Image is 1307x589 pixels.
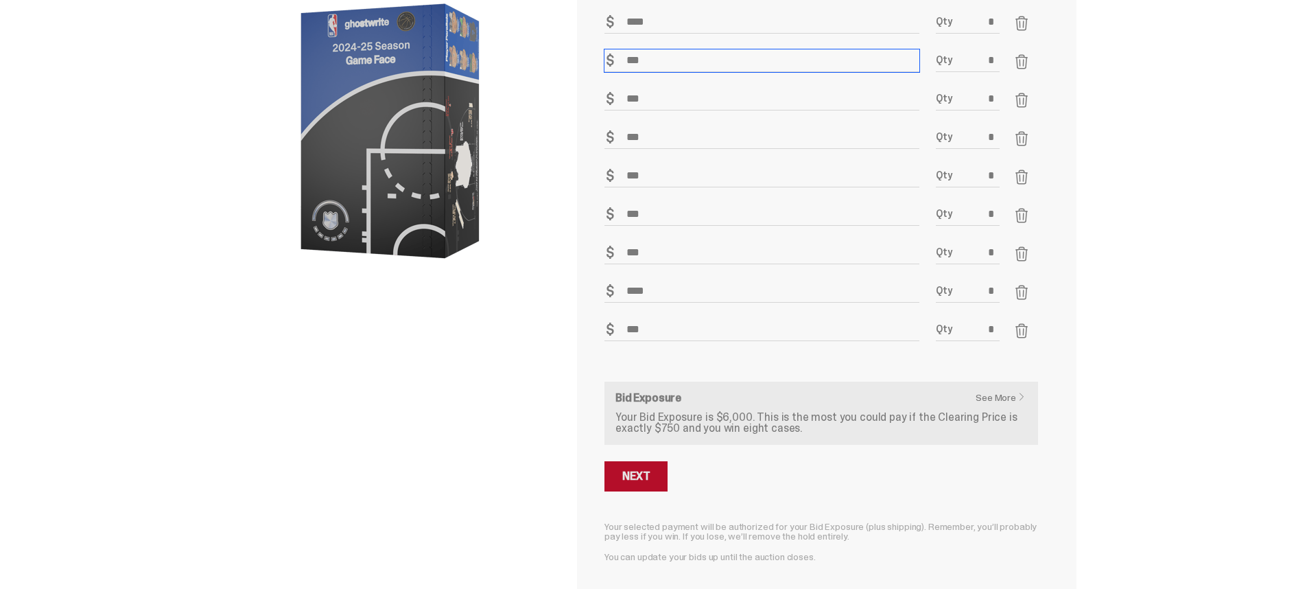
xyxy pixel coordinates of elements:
[604,552,1038,562] p: You can update your bids up until the auction closes.
[606,169,614,183] span: $
[936,170,952,180] span: Qty
[606,54,614,67] span: $
[622,471,650,482] div: Next
[936,55,952,65] span: Qty
[615,412,1027,434] p: Your Bid Exposure is $6,000. This is the most you could pay if the Clearing Price is exactly $750...
[606,323,614,336] span: $
[936,93,952,103] span: Qty
[604,461,668,492] button: Next
[936,16,952,26] span: Qty
[976,393,1033,402] a: See More
[606,246,614,259] span: $
[606,284,614,298] span: $
[936,132,952,141] span: Qty
[604,522,1038,541] p: Your selected payment will be authorized for your Bid Exposure (plus shipping). Remember, you’ll ...
[606,92,614,106] span: $
[606,130,614,144] span: $
[615,393,1027,404] h6: Bid Exposure
[936,324,952,334] span: Qty
[606,207,614,221] span: $
[606,15,614,29] span: $
[936,209,952,218] span: Qty
[936,247,952,257] span: Qty
[936,286,952,295] span: Qty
